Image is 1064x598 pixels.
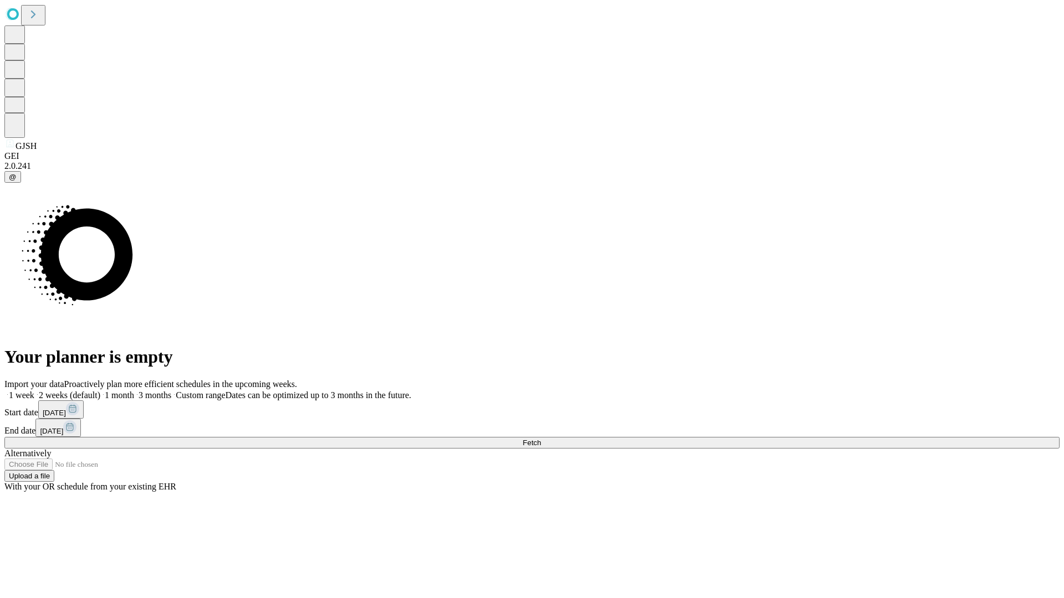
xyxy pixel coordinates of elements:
span: 3 months [139,390,171,400]
button: Upload a file [4,470,54,482]
span: [DATE] [40,427,63,435]
span: With your OR schedule from your existing EHR [4,482,176,491]
span: Import your data [4,379,64,389]
span: Fetch [523,439,541,447]
span: GJSH [16,141,37,151]
span: 2 weeks (default) [39,390,100,400]
div: End date [4,419,1060,437]
span: Alternatively [4,448,51,458]
div: 2.0.241 [4,161,1060,171]
span: Dates can be optimized up to 3 months in the future. [226,390,411,400]
span: [DATE] [43,409,66,417]
span: Custom range [176,390,225,400]
span: @ [9,173,17,181]
span: 1 week [9,390,34,400]
span: Proactively plan more efficient schedules in the upcoming weeks. [64,379,297,389]
button: [DATE] [38,400,84,419]
h1: Your planner is empty [4,347,1060,367]
button: @ [4,171,21,183]
span: 1 month [105,390,134,400]
div: GEI [4,151,1060,161]
button: Fetch [4,437,1060,448]
button: [DATE] [35,419,81,437]
div: Start date [4,400,1060,419]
